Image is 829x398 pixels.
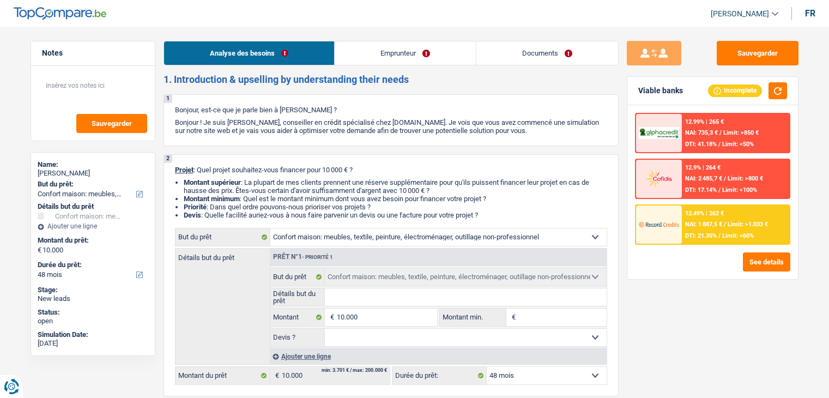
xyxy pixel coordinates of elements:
div: 2 [164,155,172,163]
div: Viable banks [638,86,683,95]
li: : Quelle facilité auriez-vous à nous faire parvenir un devis ou une facture pour votre projet ? [184,211,607,219]
span: / [724,175,726,182]
div: Ajouter une ligne [38,222,148,230]
span: Limit: >1.033 € [728,221,768,228]
div: Détails but du prêt [38,202,148,211]
span: Limit: >850 € [723,129,759,136]
img: Cofidis [639,168,679,189]
label: Montant du prêt: [38,236,146,245]
span: Sauvegarder [92,120,132,127]
label: But du prêt [176,228,270,246]
img: TopCompare Logo [14,7,106,20]
li: : Dans quel ordre pouvons-nous prioriser vos projets ? [184,203,607,211]
div: 1 [164,95,172,103]
h2: 1. Introduction & upselling by understanding their needs [164,74,619,86]
a: Analyse des besoins [164,41,334,65]
span: Limit: <60% [722,232,754,239]
li: : La plupart de mes clients prennent une réserve supplémentaire pour qu'ils puissent financer leu... [184,178,607,195]
button: Sauvegarder [717,41,798,65]
span: NAI: 2 485,7 € [685,175,722,182]
span: € [38,246,41,255]
div: 12.99% | 265 € [685,118,724,125]
strong: Montant supérieur [184,178,241,186]
a: Emprunteur [335,41,476,65]
div: Stage: [38,286,148,294]
label: Montant min. [440,309,506,326]
span: NAI: 735,3 € [685,129,718,136]
img: AlphaCredit [639,127,679,140]
div: Prêt n°1 [270,254,336,261]
span: / [718,141,721,148]
a: Documents [476,41,618,65]
span: Limit: <100% [722,186,757,194]
span: / [719,129,722,136]
div: New leads [38,294,148,303]
strong: Montant minimum [184,195,240,203]
div: Ajouter une ligne [270,348,607,364]
div: 12.49% | 262 € [685,210,724,217]
span: DTI: 17.14% [685,186,717,194]
label: Durée du prêt: [392,367,487,384]
div: Simulation Date: [38,330,148,339]
span: [PERSON_NAME] [711,9,769,19]
div: open [38,317,148,325]
div: Incomplete [708,85,762,97]
div: [DATE] [38,339,148,348]
span: Limit: >800 € [728,175,763,182]
label: Devis ? [270,329,325,346]
label: Détails but du prêt [270,288,325,306]
label: Montant [270,309,325,326]
span: € [506,309,518,326]
div: min: 3.701 € / max: 200.000 € [322,368,387,373]
li: : Quel est le montant minimum dont vous avez besoin pour financer votre projet ? [184,195,607,203]
label: Durée du prêt: [38,261,146,269]
span: Limit: <50% [722,141,754,148]
strong: Priorité [184,203,207,211]
span: DTI: 21.35% [685,232,717,239]
label: But du prêt: [38,180,146,189]
span: Devis [184,211,201,219]
span: NAI: 1 887,5 € [685,221,722,228]
div: 12.9% | 264 € [685,164,721,171]
span: - Priorité 1 [302,254,333,260]
p: Bonjour, est-ce que je parle bien à [PERSON_NAME] ? [175,106,607,114]
span: € [325,309,337,326]
button: Sauvegarder [76,114,147,133]
span: DTI: 41.18% [685,141,717,148]
span: € [270,367,282,384]
label: Détails but du prêt [176,249,270,261]
p: : Quel projet souhaitez-vous financer pour 10 000 € ? [175,166,607,174]
p: Bonjour ! Je suis [PERSON_NAME], conseiller en crédit spécialisé chez [DOMAIN_NAME]. Je vois que ... [175,118,607,135]
h5: Notes [42,49,144,58]
span: / [724,221,726,228]
div: Status: [38,308,148,317]
img: Record Credits [639,214,679,234]
div: fr [805,8,815,19]
div: Name: [38,160,148,169]
a: [PERSON_NAME] [702,5,778,23]
button: See details [743,252,790,272]
span: / [718,186,721,194]
div: [PERSON_NAME] [38,169,148,178]
label: But du prêt [270,268,325,286]
span: / [718,232,721,239]
span: Projet [175,166,193,174]
label: Montant du prêt [176,367,270,384]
